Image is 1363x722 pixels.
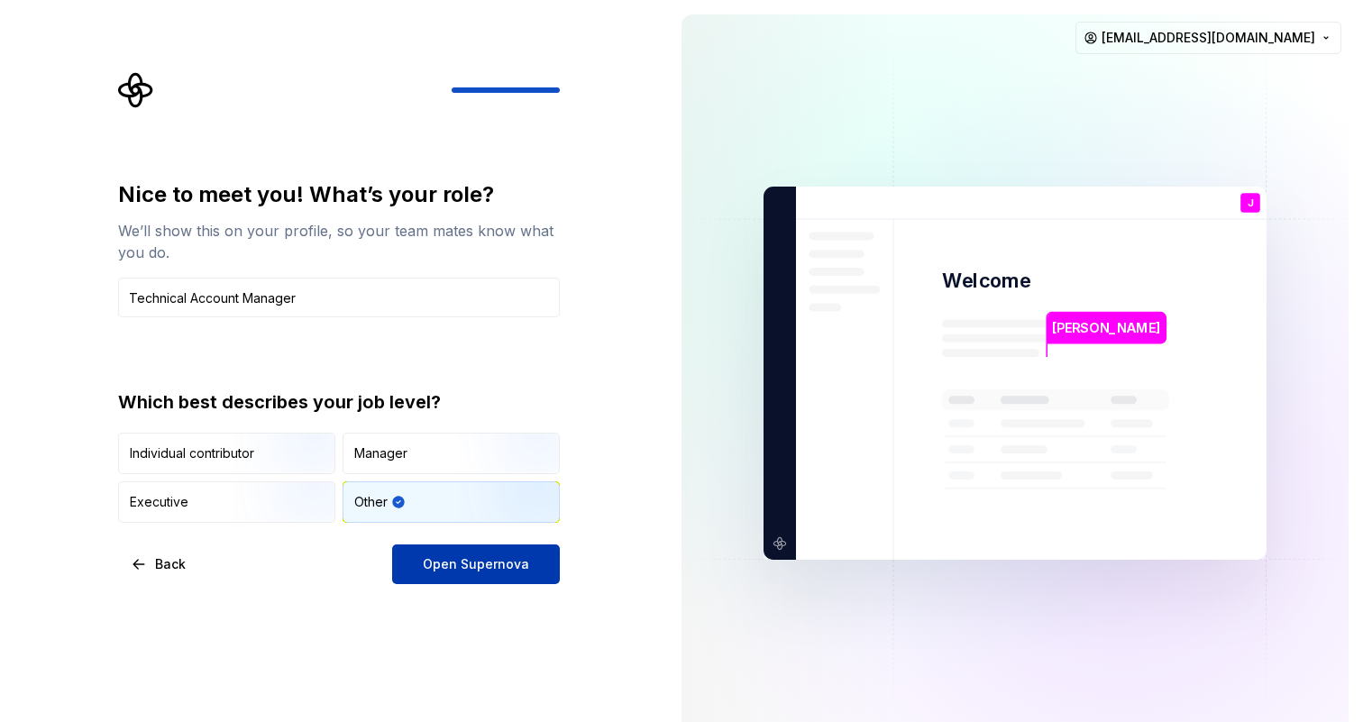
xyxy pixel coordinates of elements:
[118,389,560,415] div: Which best describes your job level?
[130,444,254,462] div: Individual contributor
[354,444,407,462] div: Manager
[118,220,560,263] div: We’ll show this on your profile, so your team mates know what you do.
[423,555,529,573] span: Open Supernova
[1052,318,1160,338] p: [PERSON_NAME]
[354,493,388,511] div: Other
[942,268,1030,294] p: Welcome
[1102,29,1315,47] span: [EMAIL_ADDRESS][DOMAIN_NAME]
[118,544,201,584] button: Back
[118,278,560,317] input: Job title
[118,72,154,108] svg: Supernova Logo
[392,544,560,584] button: Open Supernova
[130,493,188,511] div: Executive
[1075,22,1341,54] button: [EMAIL_ADDRESS][DOMAIN_NAME]
[118,180,560,209] div: Nice to meet you! What’s your role?
[155,555,186,573] span: Back
[1248,198,1253,208] p: J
